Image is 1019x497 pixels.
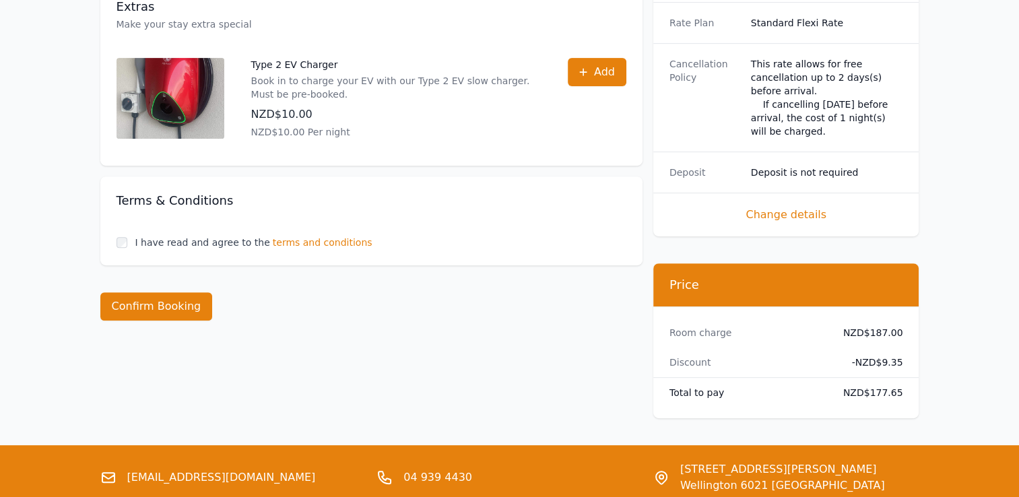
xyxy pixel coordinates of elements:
button: Add [568,58,626,86]
p: NZD$10.00 Per night [251,125,541,139]
span: Change details [669,207,903,223]
a: 04 939 4430 [403,469,472,486]
p: Make your stay extra special [117,18,626,31]
dd: Deposit is not required [751,166,903,179]
dd: - NZD$9.35 [832,356,903,369]
dd: NZD$177.65 [832,386,903,399]
dt: Discount [669,356,822,369]
div: This rate allows for free cancellation up to 2 days(s) before arrival. If cancelling [DATE] befor... [751,57,903,138]
label: I have read and agree to the [135,237,270,248]
dt: Rate Plan [669,16,740,30]
p: NZD$10.00 [251,106,541,123]
dd: NZD$187.00 [832,326,903,339]
dt: Total to pay [669,386,822,399]
img: Type 2 EV Charger [117,58,224,139]
h3: Price [669,277,903,293]
p: Type 2 EV Charger [251,58,541,71]
button: Confirm Booking [100,292,213,321]
dt: Deposit [669,166,740,179]
span: Add [594,64,615,80]
h3: Terms & Conditions [117,193,626,209]
dd: Standard Flexi Rate [751,16,903,30]
span: Wellington 6021 [GEOGRAPHIC_DATA] [680,477,885,494]
span: [STREET_ADDRESS][PERSON_NAME] [680,461,885,477]
dt: Room charge [669,326,822,339]
a: [EMAIL_ADDRESS][DOMAIN_NAME] [127,469,316,486]
dt: Cancellation Policy [669,57,740,138]
p: Book in to charge your EV with our Type 2 EV slow charger. Must be pre-booked. [251,74,541,101]
span: terms and conditions [273,236,372,249]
